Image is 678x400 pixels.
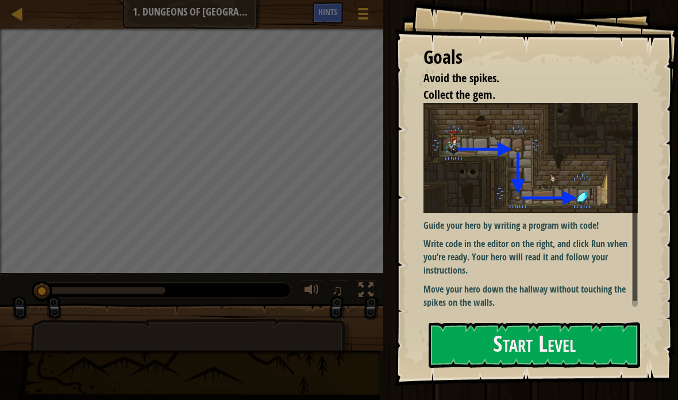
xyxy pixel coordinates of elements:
p: Guide your hero by writing a program with code! [423,219,638,232]
button: Start Level [429,322,640,368]
p: Write code in the editor on the right, and click Run when you’re ready. Your hero will read it an... [423,237,638,277]
div: Goals [423,44,638,71]
li: Avoid the spikes. [409,70,635,87]
button: Toggle fullscreen [355,280,377,303]
button: Adjust volume [301,280,323,303]
span: Hints [318,6,337,17]
button: Show game menu [349,2,377,29]
button: ♫ [329,280,349,303]
img: Dungeons of kithgard [423,103,638,213]
p: Move your hero down the hallway without touching the spikes on the walls. [423,283,638,309]
span: Collect the gem. [423,87,495,102]
span: ♫ [332,282,343,299]
span: Avoid the spikes. [423,70,499,86]
li: Collect the gem. [409,87,635,103]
